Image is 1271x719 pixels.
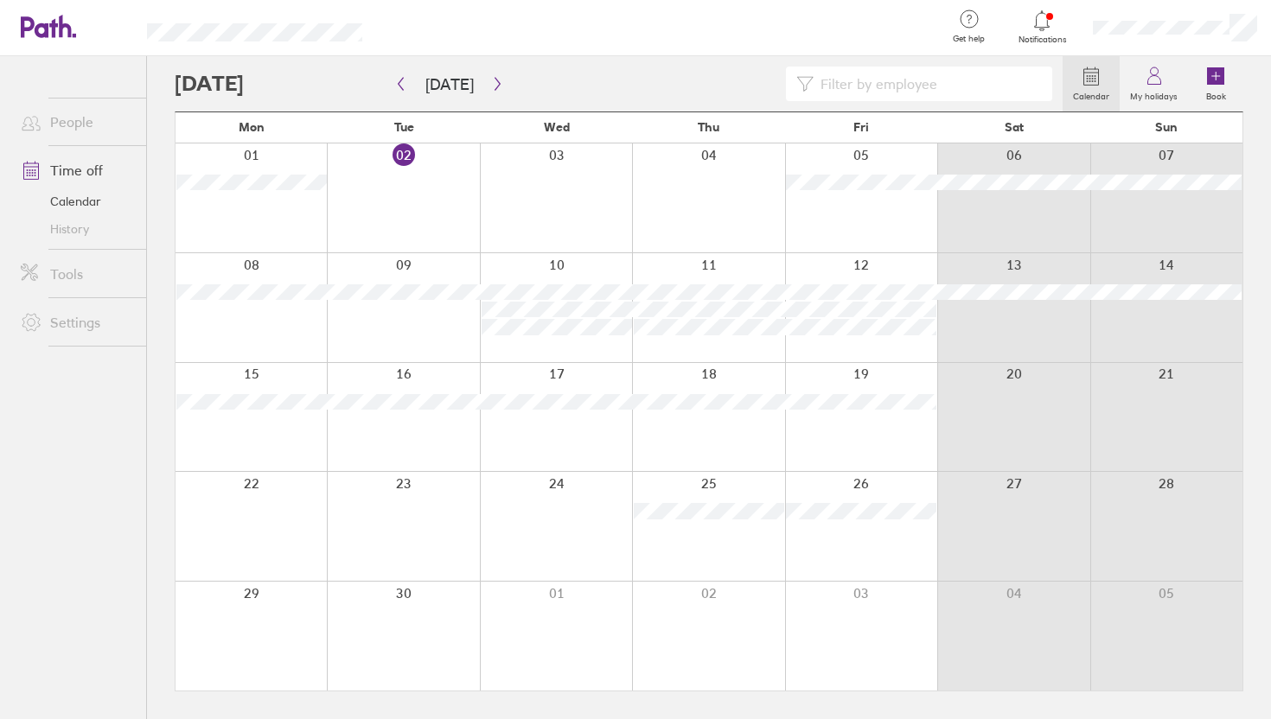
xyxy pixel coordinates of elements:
[394,120,414,134] span: Tue
[1188,56,1243,111] a: Book
[544,120,570,134] span: Wed
[1120,56,1188,111] a: My holidays
[7,153,146,188] a: Time off
[1014,9,1070,45] a: Notifications
[1063,56,1120,111] a: Calendar
[412,70,488,99] button: [DATE]
[1120,86,1188,102] label: My holidays
[239,120,265,134] span: Mon
[7,305,146,340] a: Settings
[7,188,146,215] a: Calendar
[814,67,1042,100] input: Filter by employee
[853,120,869,134] span: Fri
[7,105,146,139] a: People
[7,257,146,291] a: Tools
[7,215,146,243] a: History
[698,120,719,134] span: Thu
[1014,35,1070,45] span: Notifications
[1155,120,1178,134] span: Sun
[1196,86,1236,102] label: Book
[1063,86,1120,102] label: Calendar
[941,34,997,44] span: Get help
[1005,120,1024,134] span: Sat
